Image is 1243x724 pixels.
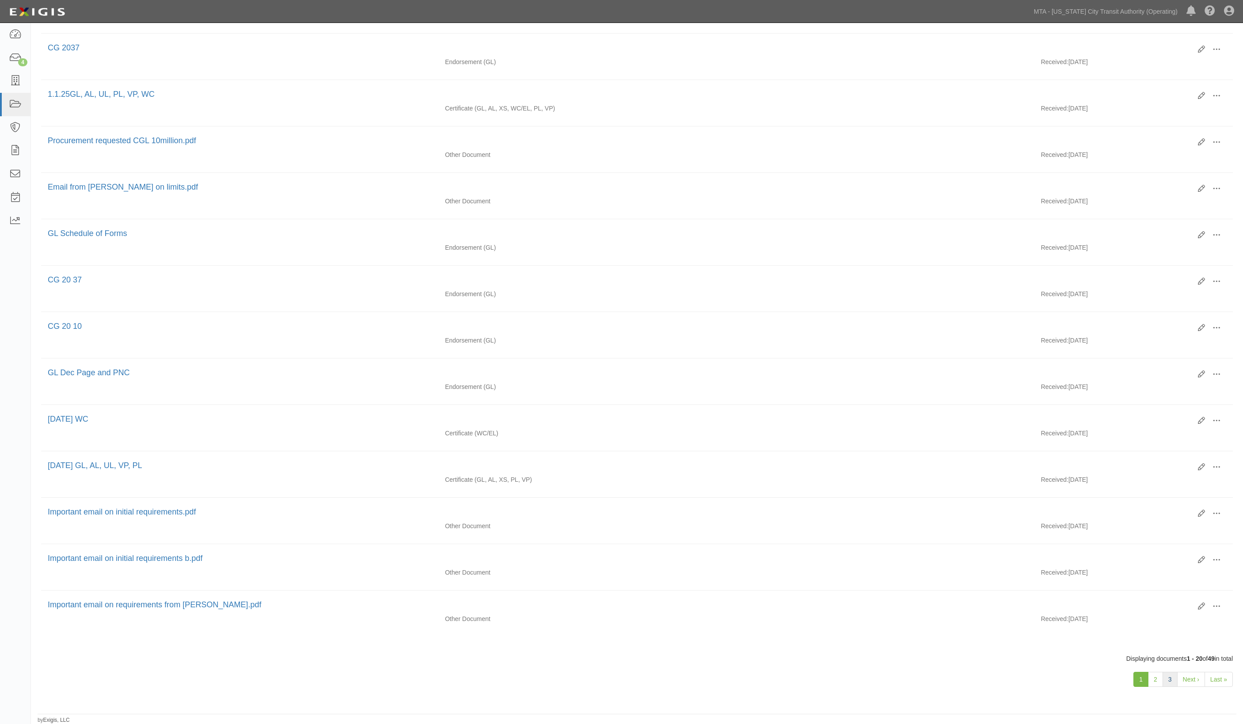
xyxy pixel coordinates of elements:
a: Important email on initial requirements.pdf [48,507,196,516]
div: [DATE] [1034,475,1233,488]
div: [DATE] [1034,382,1233,396]
div: [DATE] [1034,336,1233,349]
a: Important email on requirements from [PERSON_NAME].pdf [48,600,261,609]
p: Received: [1041,57,1068,66]
div: [DATE] [1034,150,1233,164]
div: Procurement requested CGL 10million.pdf [48,135,1191,147]
div: Other Document [438,568,736,577]
div: Effective - Expiration [736,243,1034,244]
a: 2 [1148,672,1163,687]
div: General Liability Auto Liability Excess/Umbrella Liability Professional Liability Valuable Papers [438,475,736,484]
div: Other Document [438,197,736,206]
div: Important email on initial requirements.pdf [48,507,1191,518]
div: [DATE] [1034,104,1233,117]
div: Effective - Expiration [736,568,1034,568]
a: Email from [PERSON_NAME] on limits.pdf [48,183,198,191]
div: 1.1.24 WC [48,414,1191,425]
div: Workers Compensation/Employers Liability [438,429,736,438]
div: General Liability [438,57,736,66]
p: Received: [1041,290,1068,298]
p: Received: [1041,475,1068,484]
div: Effective - Expiration [736,57,1034,58]
a: 1 [1133,672,1148,687]
div: [DATE] [1034,522,1233,535]
div: [DATE] [1034,568,1233,581]
div: Effective - Expiration [736,382,1034,383]
a: 1.1.25GL, AL, UL, PL, VP, WC [48,90,155,99]
div: General Liability [438,243,736,252]
img: logo-5460c22ac91f19d4615b14bd174203de0afe785f0fc80cf4dbbc73dc1793850b.png [7,4,68,20]
div: GL Dec Page and PNC [48,367,1191,379]
a: Procurement requested CGL 10million.pdf [48,136,196,145]
div: 1.1.25GL, AL, UL, PL, VP, WC [48,89,1191,100]
div: CG 20 10 [48,321,1191,332]
div: 4 [18,58,27,66]
div: General Liability [438,336,736,345]
div: 1.1.24 GL, AL, UL, VP, PL [48,460,1191,472]
div: Other Document [438,522,736,530]
a: Next › [1177,672,1205,687]
p: Received: [1041,382,1068,391]
p: Received: [1041,243,1068,252]
a: Important email on initial requirements b.pdf [48,554,202,563]
div: CG 2037 [48,42,1191,54]
a: 3 [1163,672,1178,687]
a: CG 20 10 [48,322,82,331]
div: Other Document [438,150,736,159]
div: Email from Phyllis on limits.pdf [48,182,1191,193]
div: General Liability Auto Liability Excess/Umbrella Liability Workers Compensation/Employers Liabili... [438,104,736,113]
div: Important email on requirements from Phyllis.pdf [48,599,1191,611]
div: GL Schedule of Forms [48,228,1191,240]
div: Effective - Expiration [736,150,1034,151]
i: Help Center - Complianz [1205,6,1215,17]
a: [DATE] WC [48,415,88,423]
b: 1 - 20 [1187,655,1203,662]
p: Received: [1041,614,1068,623]
div: Displaying documents of in total [34,654,1239,663]
a: GL Schedule of Forms [48,229,127,238]
div: [DATE] [1034,243,1233,256]
p: Received: [1041,104,1068,113]
a: Last » [1205,672,1233,687]
p: Received: [1041,522,1068,530]
p: Received: [1041,336,1068,345]
div: [DATE] [1034,429,1233,442]
a: CG 20 37 [48,275,82,284]
b: 49 [1208,655,1215,662]
a: GL Dec Page and PNC [48,368,130,377]
div: [DATE] [1034,197,1233,210]
a: CG 2037 [48,43,80,52]
p: Received: [1041,150,1068,159]
div: [DATE] [1034,290,1233,303]
a: Exigis, LLC [43,717,70,723]
p: Received: [1041,197,1068,206]
p: Received: [1041,429,1068,438]
div: Effective - Expiration [736,475,1034,476]
div: CG 20 37 [48,274,1191,286]
div: General Liability [438,290,736,298]
div: Other Document [438,614,736,623]
div: [DATE] [1034,57,1233,71]
a: [DATE] GL, AL, UL, VP, PL [48,461,142,470]
a: MTA - [US_STATE] City Transit Authority (Operating) [1029,3,1182,20]
div: General Liability [438,382,736,391]
p: Received: [1041,568,1068,577]
small: by [38,716,70,724]
div: [DATE] [1034,614,1233,628]
div: Important email on initial requirements b.pdf [48,553,1191,564]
